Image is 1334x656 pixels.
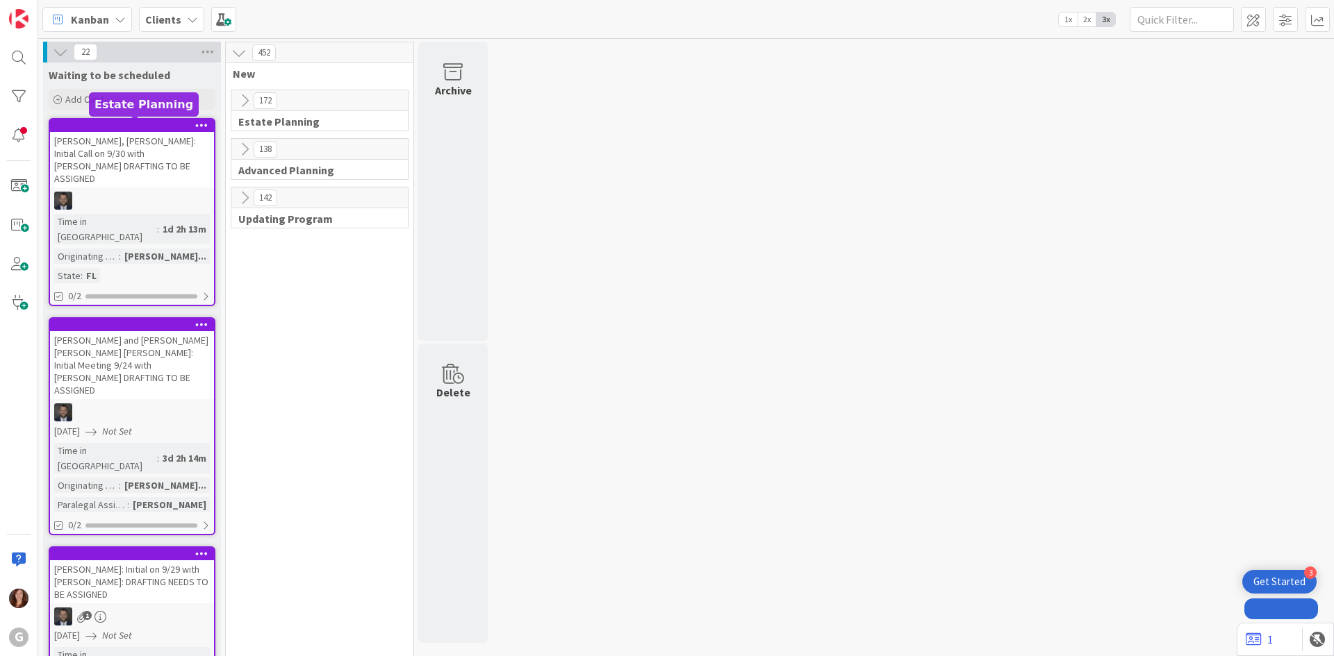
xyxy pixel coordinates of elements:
div: [PERSON_NAME]: Initial on 9/29 with [PERSON_NAME]: DRAFTING NEEDS TO BE ASSIGNED [50,560,214,603]
span: 138 [254,141,277,158]
div: State [54,268,81,283]
div: JW [50,192,214,210]
span: 1x [1059,12,1078,26]
div: Archive [435,82,472,99]
b: Clients [145,12,181,26]
img: JW [54,192,72,210]
div: Time in [GEOGRAPHIC_DATA] [54,443,157,473]
span: 1 [83,611,92,620]
h5: Estate Planning [94,98,193,111]
span: [DATE] [54,628,80,643]
span: 452 [252,44,276,61]
span: : [119,478,121,493]
span: 0/2 [68,518,81,532]
div: 1d 2h 13m [159,221,210,237]
img: CA [9,589,28,608]
span: 3x [1096,12,1115,26]
span: Waiting to be scheduled [49,68,170,82]
div: JW [50,403,214,421]
span: : [157,451,159,466]
div: [PERSON_NAME], [PERSON_NAME]: Initial Call on 9/30 with [PERSON_NAME] DRAFTING TO BE ASSIGNED [50,119,214,187]
span: 2x [1078,12,1096,26]
div: G [9,628,28,647]
div: [PERSON_NAME] [129,497,210,512]
input: Quick Filter... [1130,7,1234,32]
span: : [157,221,159,237]
span: Estate Planning [238,115,390,128]
div: [PERSON_NAME]... [121,478,210,493]
img: JW [54,607,72,625]
span: [DATE] [54,424,80,439]
i: Not Set [102,425,132,437]
span: : [127,497,129,512]
div: [PERSON_NAME]: Initial on 9/29 with [PERSON_NAME]: DRAFTING NEEDS TO BE ASSIGNED [50,548,214,603]
i: Not Set [102,629,132,641]
div: [PERSON_NAME], [PERSON_NAME]: Initial Call on 9/30 with [PERSON_NAME] DRAFTING TO BE ASSIGNED [50,132,214,187]
div: JW [50,607,214,625]
span: 142 [254,190,277,206]
div: Originating Attorney [54,249,119,264]
div: Originating Attorney [54,478,119,493]
img: Visit kanbanzone.com [9,9,28,28]
span: Updating Program [238,212,390,226]
div: FL [83,268,100,283]
span: 0/2 [68,289,81,303]
span: : [81,268,83,283]
span: 22 [74,44,97,60]
div: Paralegal Assigned [54,497,127,512]
div: Delete [436,384,470,401]
div: 3 [1304,566,1317,579]
div: [PERSON_NAME] and [PERSON_NAME] [PERSON_NAME] [PERSON_NAME]: Initial Meeting 9/24 with [PERSON_NA... [50,331,214,399]
div: Get Started [1253,575,1306,589]
div: [PERSON_NAME] and [PERSON_NAME] [PERSON_NAME] [PERSON_NAME]: Initial Meeting 9/24 with [PERSON_NA... [50,319,214,399]
div: Open Get Started checklist, remaining modules: 3 [1242,570,1317,594]
span: : [119,249,121,264]
div: Time in [GEOGRAPHIC_DATA] [54,214,157,244]
span: Kanban [71,11,109,28]
div: 3d 2h 14m [159,451,210,466]
span: 172 [254,92,277,109]
span: New [233,67,396,81]
span: Advanced Planning [238,163,390,177]
a: 1 [1246,631,1273,648]
img: JW [54,403,72,421]
div: [PERSON_NAME]... [121,249,210,264]
span: Add Card... [65,93,110,106]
